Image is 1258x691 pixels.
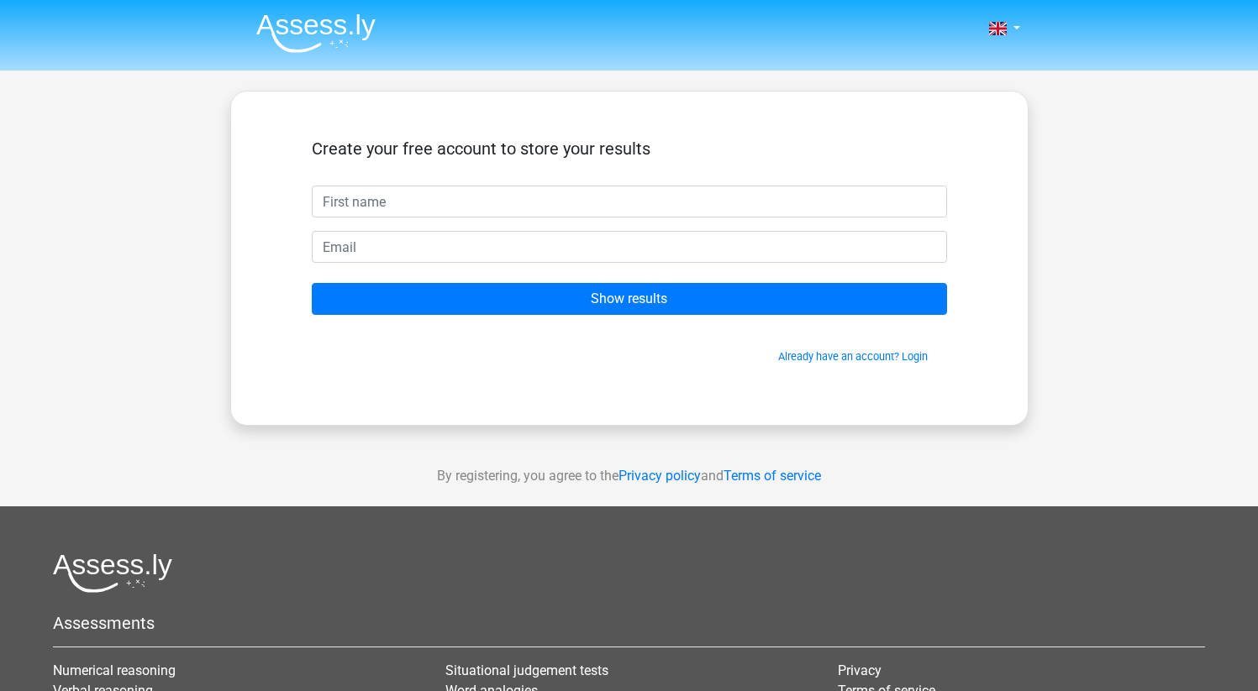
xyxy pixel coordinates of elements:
[618,468,701,484] a: Privacy policy
[838,662,882,678] a: Privacy
[53,662,176,678] a: Numerical reasoning
[778,350,928,363] a: Already have an account? Login
[445,662,608,678] a: Situational judgement tests
[53,613,1205,633] h5: Assessments
[53,553,172,593] img: Assessly logo
[256,13,376,53] img: Assessly
[312,283,947,315] input: Show results
[724,468,821,484] a: Terms of service
[312,139,947,159] h5: Create your free account to store your results
[312,231,947,263] input: Email
[312,186,947,217] input: First name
